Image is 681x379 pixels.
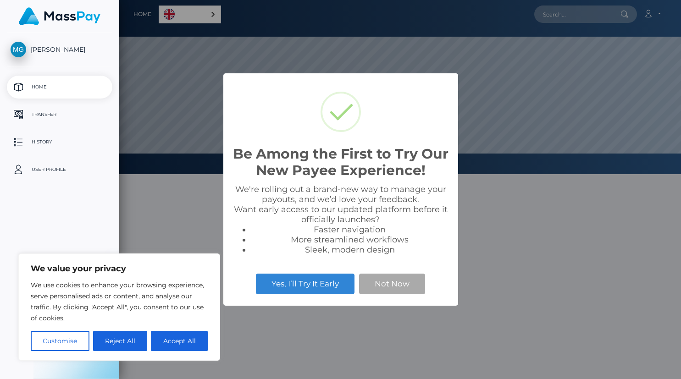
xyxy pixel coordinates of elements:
[11,108,109,121] p: Transfer
[251,235,449,245] li: More streamlined workflows
[233,184,449,255] div: We're rolling out a brand-new way to manage your payouts, and we’d love your feedback. Want early...
[19,7,100,25] img: MassPay
[233,146,449,179] h2: Be Among the First to Try Our New Payee Experience!
[151,331,208,351] button: Accept All
[251,225,449,235] li: Faster navigation
[359,274,425,294] button: Not Now
[251,245,449,255] li: Sleek, modern design
[256,274,354,294] button: Yes, I’ll Try It Early
[31,280,208,324] p: We use cookies to enhance your browsing experience, serve personalised ads or content, and analys...
[93,331,148,351] button: Reject All
[31,263,208,274] p: We value your privacy
[11,163,109,176] p: User Profile
[18,253,220,361] div: We value your privacy
[11,80,109,94] p: Home
[31,331,89,351] button: Customise
[7,45,112,54] span: [PERSON_NAME]
[11,135,109,149] p: History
